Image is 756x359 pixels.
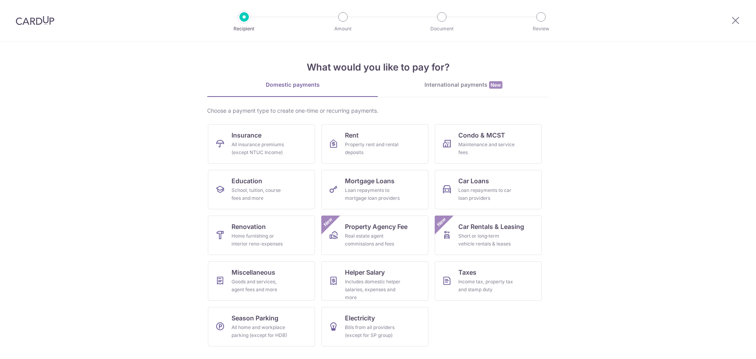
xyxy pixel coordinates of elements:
[435,216,542,255] a: Car Rentals & LeasingShort or long‑term vehicle rentals & leasesNew
[232,278,288,294] div: Goods and services, agent fees and more
[458,130,505,140] span: Condo & MCST
[345,313,375,323] span: Electricity
[321,170,428,209] a: Mortgage LoansLoan repayments to mortgage loan providers
[232,324,288,339] div: All home and workplace parking (except for HDB)
[207,107,549,115] div: Choose a payment type to create one-time or recurring payments.
[208,216,315,255] a: RenovationHome furnishing or interior reno-expenses
[322,216,335,229] span: New
[321,124,428,164] a: RentProperty rent and rental deposits
[232,232,288,248] div: Home furnishing or interior reno-expenses
[345,176,395,186] span: Mortgage Loans
[345,268,385,277] span: Helper Salary
[321,216,428,255] a: Property Agency FeeReal estate agent commissions and feesNew
[413,25,471,33] p: Document
[435,261,542,301] a: TaxesIncome tax, property tax and stamp duty
[314,25,372,33] p: Amount
[458,186,515,202] div: Loan repayments to car loan providers
[458,232,515,248] div: Short or long‑term vehicle rentals & leases
[215,25,273,33] p: Recipient
[232,141,288,156] div: All insurance premiums (except NTUC Income)
[458,278,515,294] div: Income tax, property tax and stamp duty
[458,268,476,277] span: Taxes
[345,222,408,231] span: Property Agency Fee
[345,324,402,339] div: Bills from all providers (except for SP group)
[232,268,275,277] span: Miscellaneous
[232,176,262,186] span: Education
[378,81,549,89] div: International payments
[208,124,315,164] a: InsuranceAll insurance premiums (except NTUC Income)
[232,222,266,231] span: Renovation
[345,141,402,156] div: Property rent and rental deposits
[345,130,359,140] span: Rent
[232,130,261,140] span: Insurance
[207,60,549,74] h4: What would you like to pay for?
[232,313,278,323] span: Season Parking
[706,335,748,355] iframe: Opens a widget where you can find more information
[345,186,402,202] div: Loan repayments to mortgage loan providers
[321,261,428,301] a: Helper SalaryIncludes domestic helper salaries, expenses and more
[458,176,489,186] span: Car Loans
[345,278,402,301] div: Includes domestic helper salaries, expenses and more
[208,261,315,301] a: MiscellaneousGoods and services, agent fees and more
[16,16,54,25] img: CardUp
[321,307,428,346] a: ElectricityBills from all providers (except for SP group)
[208,170,315,209] a: EducationSchool, tuition, course fees and more
[458,141,515,156] div: Maintenance and service fees
[208,307,315,346] a: Season ParkingAll home and workplace parking (except for HDB)
[207,81,378,89] div: Domestic payments
[435,124,542,164] a: Condo & MCSTMaintenance and service fees
[458,222,524,231] span: Car Rentals & Leasing
[232,186,288,202] div: School, tuition, course fees and more
[512,25,570,33] p: Review
[489,81,502,89] span: New
[345,232,402,248] div: Real estate agent commissions and fees
[435,170,542,209] a: Car LoansLoan repayments to car loan providers
[435,216,448,229] span: New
